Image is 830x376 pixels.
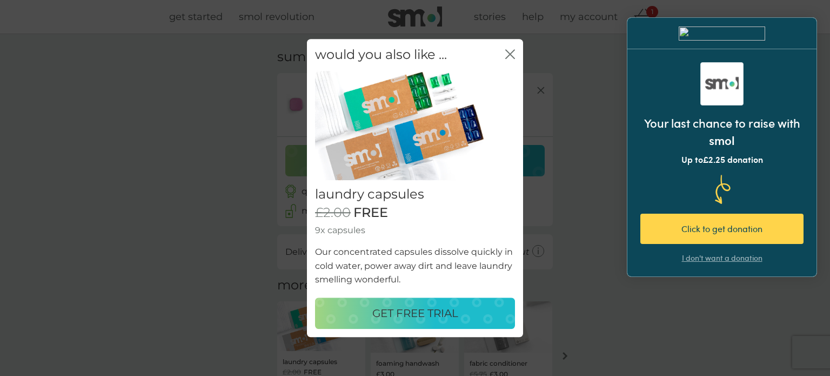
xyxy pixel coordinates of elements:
[315,298,515,329] button: GET FREE TRIAL
[315,245,515,287] p: Our concentrated capsules dissolve quickly in cold water, power away dirt and leave laundry smell...
[505,49,515,61] button: close
[353,205,388,221] span: FREE
[315,223,515,238] p: 9x capsules
[315,205,351,221] span: £2.00
[372,305,458,322] p: GET FREE TRIAL
[315,187,515,202] h2: laundry capsules
[315,47,447,63] h2: would you also like ...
